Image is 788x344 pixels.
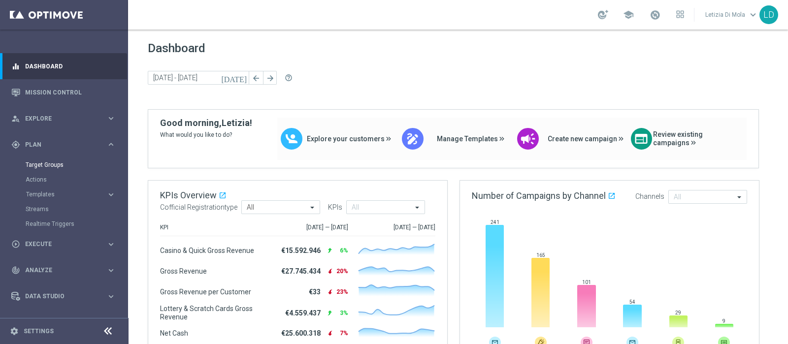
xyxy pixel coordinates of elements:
button: Data Studio keyboard_arrow_right [11,292,116,300]
a: Optibot [25,310,103,336]
i: keyboard_arrow_right [106,240,116,249]
button: play_circle_outline Execute keyboard_arrow_right [11,240,116,248]
i: keyboard_arrow_right [106,114,116,123]
i: settings [10,327,19,336]
span: keyboard_arrow_down [748,9,758,20]
span: Execute [25,241,106,247]
i: track_changes [11,266,20,275]
div: Plan [11,140,106,149]
a: Streams [26,205,102,213]
span: school [623,9,634,20]
div: Explore [11,114,106,123]
div: Analyze [11,266,106,275]
div: Streams [26,202,127,217]
div: LD [759,5,778,24]
div: Target Groups [26,157,127,172]
i: play_circle_outline [11,240,20,249]
a: Settings [24,328,54,334]
button: Mission Control [11,89,116,96]
a: Target Groups [26,161,102,169]
div: Execute [11,240,106,249]
button: equalizer Dashboard [11,63,116,70]
span: Templates [26,191,97,197]
a: Actions [26,176,102,184]
div: Mission Control [11,79,116,105]
a: Dashboard [25,53,116,79]
div: Actions [26,172,127,187]
span: Explore [25,116,106,122]
i: keyboard_arrow_right [106,292,116,301]
div: Data Studio [11,292,106,301]
button: gps_fixed Plan keyboard_arrow_right [11,141,116,149]
span: Analyze [25,267,106,273]
i: keyboard_arrow_right [106,140,116,149]
i: keyboard_arrow_right [106,190,116,199]
span: Plan [25,142,106,148]
div: Templates [26,191,106,197]
div: Templates [26,187,127,202]
span: Data Studio [25,293,106,299]
div: Optibot [11,310,116,336]
a: Mission Control [25,79,116,105]
i: equalizer [11,62,20,71]
i: person_search [11,114,20,123]
i: gps_fixed [11,140,20,149]
button: track_changes Analyze keyboard_arrow_right [11,266,116,274]
button: Templates keyboard_arrow_right [26,190,116,198]
div: Realtime Triggers [26,217,127,231]
button: person_search Explore keyboard_arrow_right [11,115,116,123]
i: keyboard_arrow_right [106,266,116,275]
a: Realtime Triggers [26,220,102,228]
a: Letizia Di Molakeyboard_arrow_down [704,7,759,22]
div: Dashboard [11,53,116,79]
